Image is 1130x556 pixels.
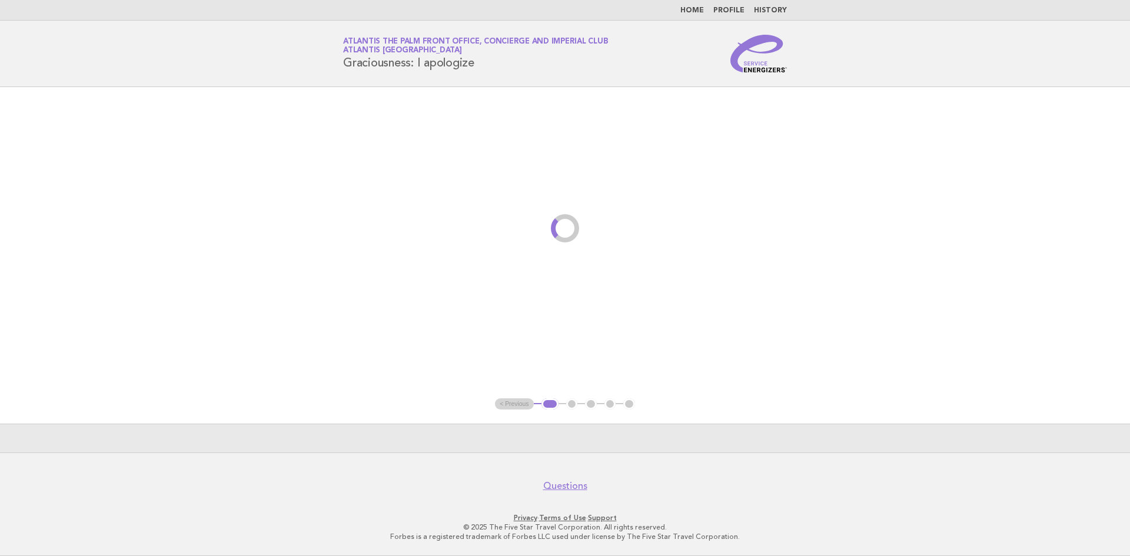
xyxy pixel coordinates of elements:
span: Atlantis [GEOGRAPHIC_DATA] [343,47,462,55]
h1: Graciousness: I apologize [343,38,608,69]
a: Home [680,7,704,14]
img: Service Energizers [730,35,787,72]
a: Support [588,514,617,522]
a: Profile [713,7,745,14]
a: Questions [543,480,587,492]
p: Forbes is a registered trademark of Forbes LLC used under license by The Five Star Travel Corpora... [205,532,925,541]
a: Terms of Use [539,514,586,522]
a: Privacy [514,514,537,522]
p: © 2025 The Five Star Travel Corporation. All rights reserved. [205,522,925,532]
a: Atlantis The Palm Front Office, Concierge and Imperial ClubAtlantis [GEOGRAPHIC_DATA] [343,38,608,54]
a: History [754,7,787,14]
p: · · [205,513,925,522]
